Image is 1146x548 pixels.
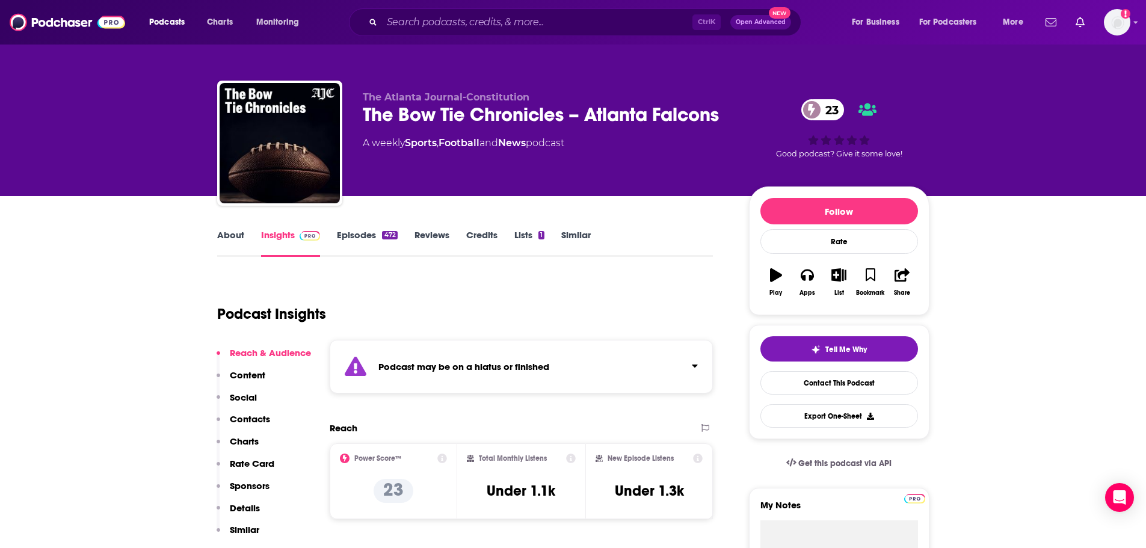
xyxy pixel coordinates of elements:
a: Contact This Podcast [760,371,918,395]
a: InsightsPodchaser Pro [261,229,321,257]
button: tell me why sparkleTell Me Why [760,336,918,362]
a: Football [439,137,479,149]
p: Charts [230,436,259,447]
div: Share [894,289,910,297]
span: The Atlanta Journal-Constitution [363,91,529,103]
a: Reviews [414,229,449,257]
span: , [437,137,439,149]
a: Show notifications dropdown [1041,12,1061,32]
button: Share [886,260,917,304]
span: Tell Me Why [825,345,867,354]
button: List [823,260,854,304]
div: Open Intercom Messenger [1105,483,1134,512]
button: Reach & Audience [217,347,311,369]
button: open menu [911,13,994,32]
div: Apps [799,289,815,297]
span: Ctrl K [692,14,721,30]
img: The Bow Tie Chronicles – Atlanta Falcons [220,83,340,203]
p: Content [230,369,265,381]
p: Social [230,392,257,403]
div: List [834,289,844,297]
h2: Power Score™ [354,454,401,463]
button: Social [217,392,257,414]
img: User Profile [1104,9,1130,35]
p: Similar [230,524,259,535]
h2: Total Monthly Listens [479,454,547,463]
a: Lists1 [514,229,544,257]
button: Play [760,260,792,304]
button: open menu [248,13,315,32]
a: Sports [405,137,437,149]
span: Logged in as Mallory813 [1104,9,1130,35]
a: Get this podcast via API [777,449,902,478]
div: A weekly podcast [363,136,564,150]
p: Contacts [230,413,270,425]
h1: Podcast Insights [217,305,326,323]
span: Monitoring [256,14,299,31]
button: Apps [792,260,823,304]
button: Details [217,502,260,525]
p: Details [230,502,260,514]
div: Bookmark [856,289,884,297]
span: Get this podcast via API [798,458,892,469]
span: For Podcasters [919,14,977,31]
button: Similar [217,524,259,546]
a: News [498,137,526,149]
label: My Notes [760,499,918,520]
input: Search podcasts, credits, & more... [382,13,692,32]
a: Show notifications dropdown [1071,12,1089,32]
div: Play [769,289,782,297]
a: Charts [199,13,240,32]
a: Similar [561,229,591,257]
a: Pro website [904,492,925,503]
button: Sponsors [217,480,270,502]
button: Show profile menu [1104,9,1130,35]
h2: New Episode Listens [608,454,674,463]
span: Good podcast? Give it some love! [776,149,902,158]
section: Click to expand status details [330,340,713,393]
span: and [479,137,498,149]
div: 472 [382,231,397,239]
div: Rate [760,229,918,254]
h3: Under 1.3k [615,482,684,500]
button: Open AdvancedNew [730,15,791,29]
div: 1 [538,231,544,239]
button: Rate Card [217,458,274,480]
span: New [769,7,790,19]
p: Reach & Audience [230,347,311,359]
span: Open Advanced [736,19,786,25]
span: Podcasts [149,14,185,31]
h3: Under 1.1k [487,482,555,500]
svg: Add a profile image [1121,9,1130,19]
button: open menu [141,13,200,32]
span: More [1003,14,1023,31]
p: Sponsors [230,480,270,491]
span: 23 [813,99,845,120]
div: Search podcasts, credits, & more... [360,8,813,36]
button: Bookmark [855,260,886,304]
h2: Reach [330,422,357,434]
p: Rate Card [230,458,274,469]
strong: Podcast may be on a hiatus or finished [378,361,549,372]
img: Podchaser - Follow, Share and Rate Podcasts [10,11,125,34]
span: For Business [852,14,899,31]
button: Charts [217,436,259,458]
span: Charts [207,14,233,31]
p: 23 [374,479,413,503]
button: Content [217,369,265,392]
button: open menu [843,13,914,32]
img: Podchaser Pro [300,231,321,241]
a: About [217,229,244,257]
button: open menu [994,13,1038,32]
button: Export One-Sheet [760,404,918,428]
div: 23Good podcast? Give it some love! [749,91,929,166]
a: Episodes472 [337,229,397,257]
img: Podchaser Pro [904,494,925,503]
button: Follow [760,198,918,224]
a: 23 [801,99,845,120]
img: tell me why sparkle [811,345,821,354]
a: Credits [466,229,498,257]
button: Contacts [217,413,270,436]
